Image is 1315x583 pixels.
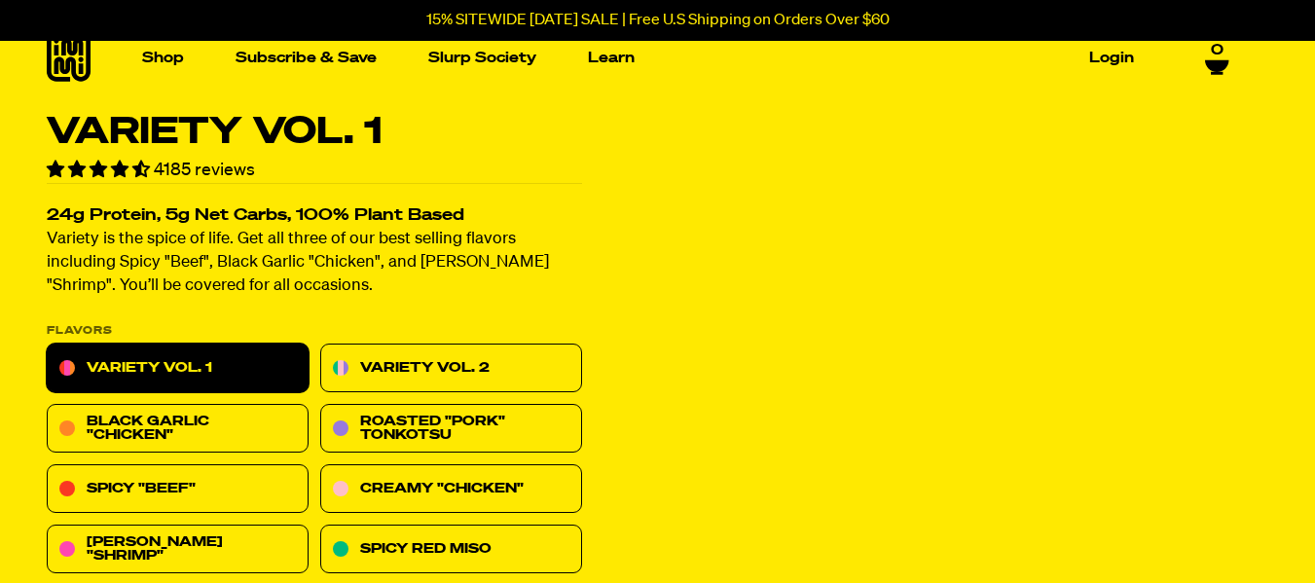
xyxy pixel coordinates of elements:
[134,43,192,73] a: Shop
[47,345,309,393] a: Variety Vol. 1
[426,12,890,29] p: 15% SITEWIDE [DATE] SALE | Free U.S Shipping on Orders Over $60
[47,208,582,225] h2: 24g Protein, 5g Net Carbs, 100% Plant Based
[47,162,154,179] span: 4.55 stars
[320,345,582,393] a: Variety Vol. 2
[47,114,582,151] h1: Variety Vol. 1
[580,43,642,73] a: Learn
[154,162,255,179] span: 4185 reviews
[228,43,384,73] a: Subscribe & Save
[320,526,582,574] a: Spicy Red Miso
[420,43,544,73] a: Slurp Society
[47,405,309,454] a: Black Garlic "Chicken"
[47,465,309,514] a: Spicy "Beef"
[1081,43,1142,73] a: Login
[320,465,582,514] a: Creamy "Chicken"
[47,229,582,299] p: Variety is the spice of life. Get all three of our best selling flavors including Spicy "Beef", B...
[1211,42,1224,59] span: 0
[47,526,309,574] a: [PERSON_NAME] "Shrimp"
[47,326,582,337] p: Flavors
[320,405,582,454] a: Roasted "Pork" Tonkotsu
[134,22,1142,93] nav: Main navigation
[1205,42,1229,75] a: 0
